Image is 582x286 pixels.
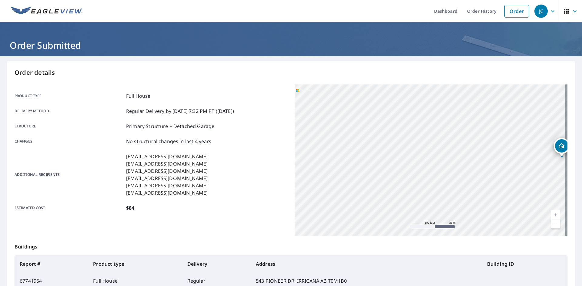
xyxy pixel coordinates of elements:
[15,107,124,115] p: Delivery method
[7,39,575,51] h1: Order Submitted
[126,189,208,196] p: [EMAIL_ADDRESS][DOMAIN_NAME]
[551,219,560,228] a: Current Level 18, Zoom Out
[504,5,529,18] a: Order
[126,138,212,145] p: No structural changes in last 4 years
[11,7,82,16] img: EV Logo
[15,255,88,272] th: Report #
[251,255,482,272] th: Address
[126,123,214,130] p: Primary Structure + Detached Garage
[551,210,560,219] a: Current Level 18, Zoom In
[15,204,124,212] p: Estimated cost
[126,107,234,115] p: Regular Delivery by [DATE] 7:32 PM PT ([DATE])
[126,153,208,160] p: [EMAIL_ADDRESS][DOMAIN_NAME]
[126,182,208,189] p: [EMAIL_ADDRESS][DOMAIN_NAME]
[182,255,251,272] th: Delivery
[15,236,567,255] p: Buildings
[126,92,151,100] p: Full House
[126,160,208,167] p: [EMAIL_ADDRESS][DOMAIN_NAME]
[126,175,208,182] p: [EMAIL_ADDRESS][DOMAIN_NAME]
[554,138,570,157] div: Dropped pin, building 1, Residential property, 543 PIONEER DR IRRICANA AB T0M1B0
[15,138,124,145] p: Changes
[15,68,567,77] p: Order details
[15,123,124,130] p: Structure
[15,153,124,196] p: Additional recipients
[15,92,124,100] p: Product type
[126,167,208,175] p: [EMAIL_ADDRESS][DOMAIN_NAME]
[126,204,134,212] p: $84
[88,255,182,272] th: Product type
[482,255,567,272] th: Building ID
[534,5,548,18] div: JC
